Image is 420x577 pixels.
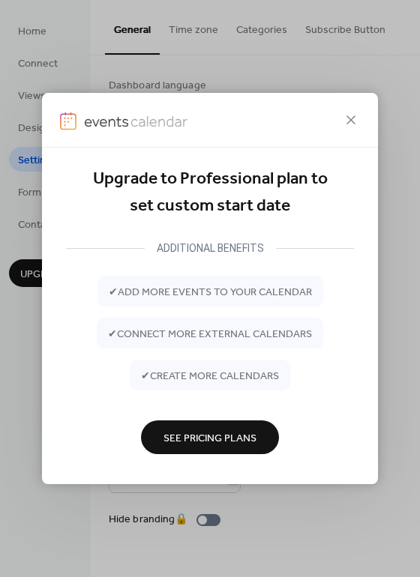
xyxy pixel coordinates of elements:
span: See Pricing Plans [163,430,256,446]
span: ✔ create more calendars [141,368,279,384]
div: ADDITIONAL BENEFITS [145,239,276,257]
div: Upgrade to Professional plan to set custom start date [66,166,354,220]
span: ✔ connect more external calendars [108,326,312,342]
img: logo-type [84,112,187,130]
img: logo-icon [60,112,76,130]
button: See Pricing Plans [141,420,279,454]
span: ✔ add more events to your calendar [109,284,312,300]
